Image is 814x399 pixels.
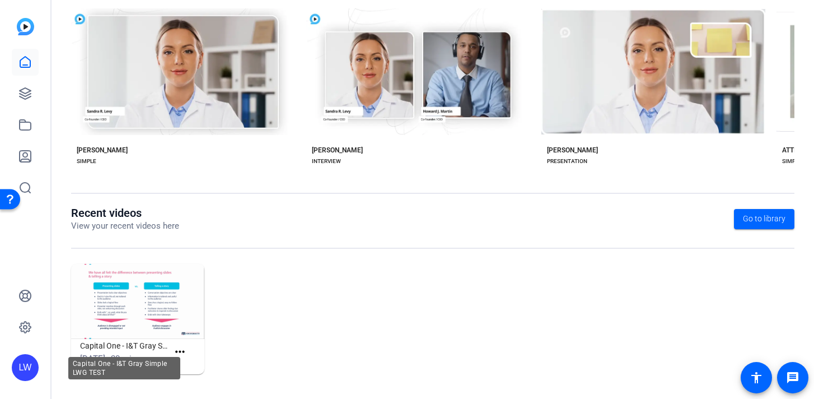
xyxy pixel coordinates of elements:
[547,157,587,166] div: PRESENTATION
[750,371,763,384] mat-icon: accessibility
[17,18,34,35] img: blue-gradient.svg
[71,264,204,339] img: Capital One - I&T Gray Simple LWG TEST
[743,213,785,225] span: Go to library
[80,339,169,352] h1: Capital One - I&T Gray Simple LWG TEST
[782,146,808,155] div: ATTICUS
[12,354,39,381] div: LW
[312,146,363,155] div: [PERSON_NAME]
[77,146,128,155] div: [PERSON_NAME]
[173,345,187,359] mat-icon: more_horiz
[71,206,179,220] h1: Recent videos
[782,157,802,166] div: SIMPLE
[312,157,341,166] div: INTERVIEW
[77,157,96,166] div: SIMPLE
[734,209,794,229] a: Go to library
[786,371,799,384] mat-icon: message
[71,220,179,233] p: View your recent videos here
[68,357,180,379] div: Capital One - I&T Gray Simple LWG TEST
[547,146,598,155] div: [PERSON_NAME]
